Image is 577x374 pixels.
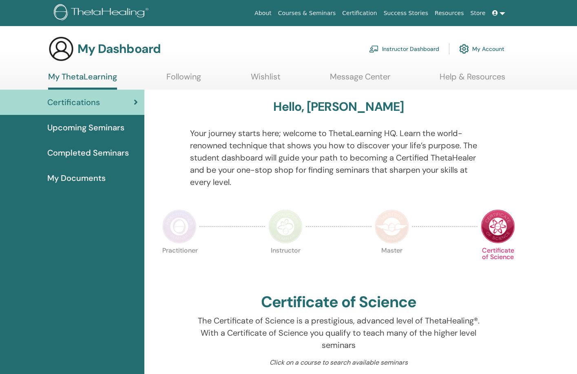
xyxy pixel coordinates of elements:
[190,315,487,351] p: The Certificate of Science is a prestigious, advanced level of ThetaHealing®. With a Certificate ...
[431,6,467,21] a: Resources
[48,36,74,62] img: generic-user-icon.jpg
[369,40,439,58] a: Instructor Dashboard
[375,247,409,282] p: Master
[261,293,417,312] h2: Certificate of Science
[54,4,151,22] img: logo.png
[251,6,274,21] a: About
[467,6,489,21] a: Store
[47,96,100,108] span: Certifications
[380,6,431,21] a: Success Stories
[369,45,379,53] img: chalkboard-teacher.svg
[339,6,380,21] a: Certification
[162,247,197,282] p: Practitioner
[459,42,469,56] img: cog.svg
[47,172,106,184] span: My Documents
[268,247,303,282] p: Instructor
[47,121,124,134] span: Upcoming Seminars
[251,72,281,88] a: Wishlist
[481,247,515,282] p: Certificate of Science
[47,147,129,159] span: Completed Seminars
[77,42,161,56] h3: My Dashboard
[48,72,117,90] a: My ThetaLearning
[190,358,487,367] p: Click on a course to search available seminars
[481,209,515,244] img: Certificate of Science
[268,209,303,244] img: Instructor
[330,72,390,88] a: Message Center
[275,6,339,21] a: Courses & Seminars
[375,209,409,244] img: Master
[190,127,487,188] p: Your journey starts here; welcome to ThetaLearning HQ. Learn the world-renowned technique that sh...
[459,40,504,58] a: My Account
[162,209,197,244] img: Practitioner
[440,72,505,88] a: Help & Resources
[166,72,201,88] a: Following
[273,99,404,114] h3: Hello, [PERSON_NAME]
